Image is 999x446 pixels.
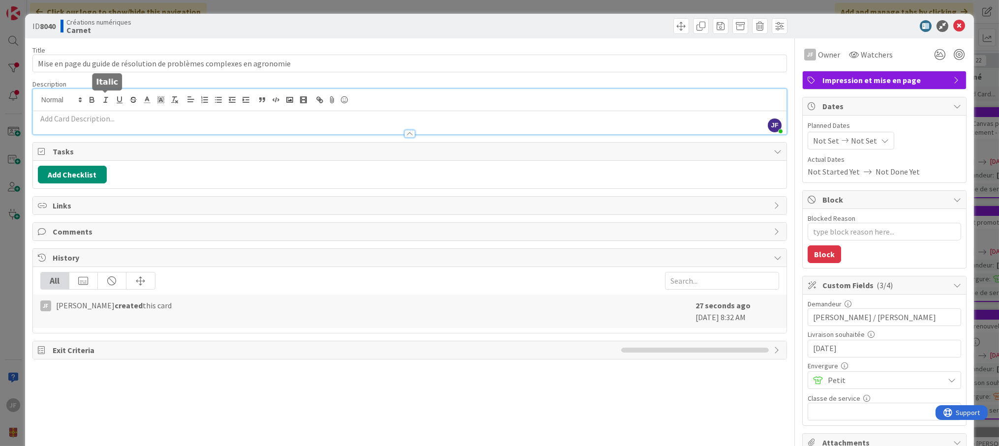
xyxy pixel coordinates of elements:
div: [DATE] 8:32 AM [696,299,779,323]
b: 8040 [40,21,56,31]
span: Tasks [53,146,769,157]
h5: Italic [96,77,118,87]
span: [PERSON_NAME] this card [56,299,172,311]
div: Envergure [808,362,961,369]
b: Carnet [66,26,131,34]
div: All [41,272,69,289]
span: Watchers [861,49,893,60]
span: ( 3/4 ) [877,280,893,290]
span: Impression et mise en page [822,74,948,86]
span: Exit Criteria [53,344,616,356]
input: Search... [665,272,779,290]
span: Support [21,1,45,13]
span: Not Set [813,135,839,147]
span: Créations numériques [66,18,131,26]
div: Livraison souhaitée [808,331,961,338]
span: Owner [818,49,840,60]
span: Not Set [851,135,877,147]
div: JF [804,49,816,60]
span: Custom Fields [822,279,948,291]
span: Not Done Yet [876,166,920,178]
span: Dates [822,100,948,112]
label: Blocked Reason [808,214,855,223]
span: ID [32,20,56,32]
div: JF [40,300,51,311]
button: Block [808,245,841,263]
span: JF [768,119,782,132]
b: 27 seconds ago [696,300,751,310]
span: Petit [828,373,939,387]
input: type card name here... [32,55,787,72]
span: Block [822,194,948,206]
label: Classe de service [808,394,860,403]
span: Links [53,200,769,211]
span: Description [32,80,66,89]
label: Demandeur [808,299,842,308]
span: Comments [53,226,769,238]
span: Actual Dates [808,154,961,165]
span: History [53,252,769,264]
label: Title [32,46,45,55]
b: created [115,300,143,310]
input: MM/DD/YYYY [813,340,956,357]
button: Add Checklist [38,166,107,183]
span: Planned Dates [808,120,961,131]
span: Not Started Yet [808,166,860,178]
